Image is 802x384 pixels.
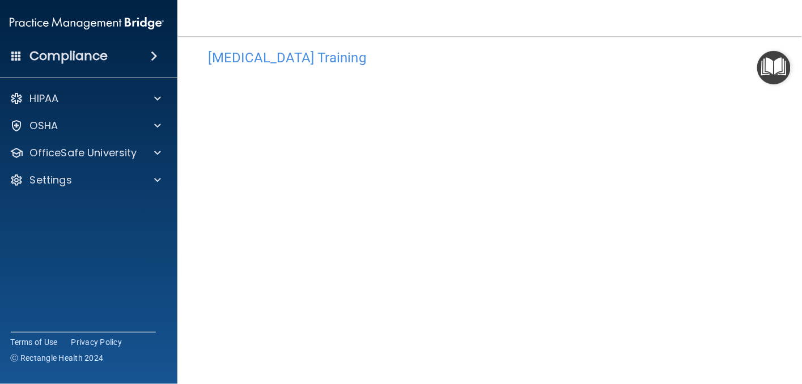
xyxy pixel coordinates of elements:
p: OSHA [30,119,58,133]
a: HIPAA [10,92,161,105]
span: Ⓒ Rectangle Health 2024 [11,352,104,364]
p: Settings [30,173,72,187]
img: PMB logo [10,12,164,35]
h4: Compliance [29,48,108,64]
p: HIPAA [30,92,59,105]
button: Open Resource Center [757,51,791,84]
a: Terms of Use [11,336,58,348]
a: OSHA [10,119,161,133]
h4: [MEDICAL_DATA] Training [209,50,775,65]
a: Settings [10,173,161,187]
p: OfficeSafe University [30,146,137,160]
a: OfficeSafe University [10,146,161,160]
a: Privacy Policy [71,336,122,348]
